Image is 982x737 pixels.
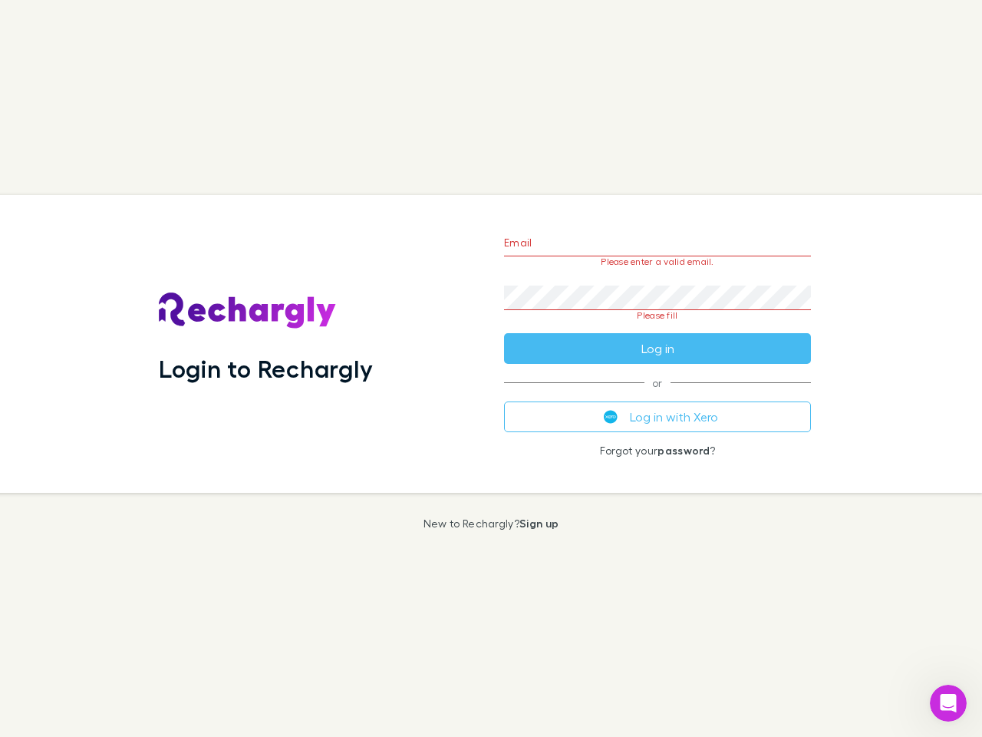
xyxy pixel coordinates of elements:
[504,445,811,457] p: Forgot your ?
[519,517,559,530] a: Sign up
[930,685,967,722] iframe: Intercom live chat
[159,292,337,329] img: Rechargly's Logo
[504,382,811,383] span: or
[657,444,710,457] a: password
[504,402,811,432] button: Log in with Xero
[423,517,559,530] p: New to Rechargly?
[159,354,373,383] h1: Login to Rechargly
[504,256,811,267] p: Please enter a valid email.
[504,310,811,321] p: Please fill
[504,333,811,364] button: Log in
[604,410,618,424] img: Xero's logo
